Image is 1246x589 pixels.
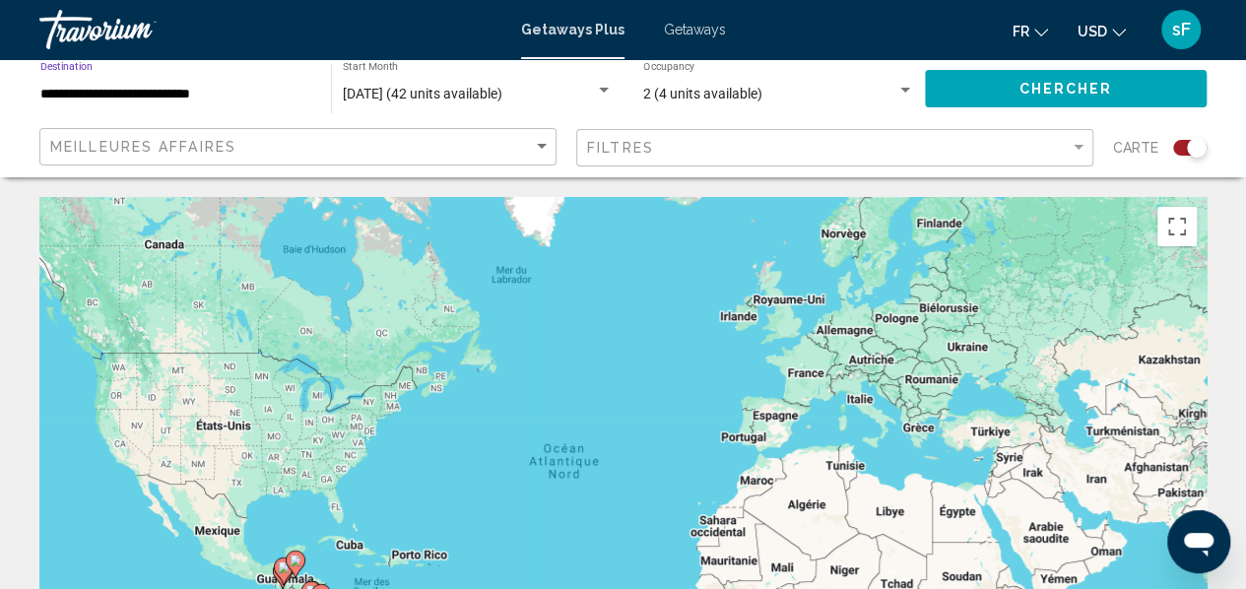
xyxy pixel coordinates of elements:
span: [DATE] (42 units available) [343,86,502,101]
span: Carte [1113,134,1158,162]
button: Change currency [1078,17,1126,45]
span: Meilleures affaires [50,139,236,155]
button: User Menu [1155,9,1207,50]
a: Travorium [39,10,501,49]
mat-select: Sort by [50,139,551,156]
span: Chercher [1018,82,1112,98]
span: USD [1078,24,1107,39]
span: Filtres [587,140,654,156]
button: Passer en plein écran [1157,207,1197,246]
iframe: Bouton de lancement de la fenêtre de messagerie [1167,510,1230,573]
button: Change language [1013,17,1048,45]
button: Chercher [925,70,1207,106]
a: Getaways Plus [521,22,624,37]
span: sF [1172,20,1191,39]
button: Filter [576,128,1093,168]
a: Getaways [664,22,726,37]
span: fr [1013,24,1029,39]
span: 2 (4 units available) [643,86,762,101]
